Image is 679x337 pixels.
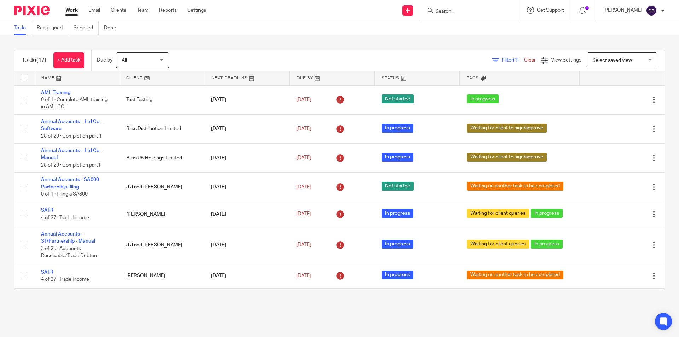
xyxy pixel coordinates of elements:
[119,227,204,263] td: J J and [PERSON_NAME]
[296,273,311,278] span: [DATE]
[296,126,311,131] span: [DATE]
[74,21,99,35] a: Snoozed
[41,90,70,95] a: AML Training
[37,21,68,35] a: Reassigned
[41,270,53,275] a: SATR
[382,240,413,249] span: In progress
[531,209,563,218] span: In progress
[187,7,206,14] a: Settings
[204,202,289,227] td: [DATE]
[551,58,581,63] span: View Settings
[119,144,204,173] td: Bliss UK Holdings Limited
[382,94,414,103] span: Not started
[122,58,127,63] span: All
[41,119,102,131] a: Annual Accounts – Ltd Co - Software
[204,227,289,263] td: [DATE]
[524,58,536,63] a: Clear
[204,114,289,143] td: [DATE]
[467,209,529,218] span: Waiting for client queries
[88,7,100,14] a: Email
[467,240,529,249] span: Waiting for client queries
[41,232,95,244] a: Annual Accounts – ST/Partnership - Manual
[531,240,563,249] span: In progress
[592,58,632,63] span: Select saved view
[603,7,642,14] p: [PERSON_NAME]
[296,156,311,161] span: [DATE]
[41,215,89,220] span: 4 of 27 · Trade Income
[119,114,204,143] td: Bliss Distribution Limited
[382,271,413,279] span: In progress
[119,289,204,317] td: [PERSON_NAME]
[382,209,413,218] span: In progress
[296,212,311,217] span: [DATE]
[41,208,53,213] a: SATR
[646,5,657,16] img: svg%3E
[111,7,126,14] a: Clients
[41,97,108,110] span: 0 of 1 · Complete AML training in AML CC
[41,277,89,282] span: 4 of 27 · Trade Income
[119,263,204,288] td: [PERSON_NAME]
[204,144,289,173] td: [DATE]
[41,192,88,197] span: 0 of 1 · Filing a SA800
[119,202,204,227] td: [PERSON_NAME]
[104,21,121,35] a: Done
[22,57,46,64] h1: To do
[513,58,519,63] span: (1)
[53,52,84,68] a: + Add task
[65,7,78,14] a: Work
[41,134,102,139] span: 25 of 29 · Completion part 1
[36,57,46,63] span: (17)
[467,76,479,80] span: Tags
[467,153,547,162] span: Waiting for client to sign/approve
[14,21,31,35] a: To do
[204,263,289,288] td: [DATE]
[382,182,414,191] span: Not started
[382,124,413,133] span: In progress
[137,7,149,14] a: Team
[296,243,311,248] span: [DATE]
[159,7,177,14] a: Reports
[467,271,563,279] span: Waiting on another task to be completed
[435,8,498,15] input: Search
[119,173,204,202] td: J J and [PERSON_NAME]
[467,182,563,191] span: Waiting on another task to be completed
[537,8,564,13] span: Get Support
[41,163,101,168] span: 25 of 29 · Completion part1
[296,185,311,190] span: [DATE]
[502,58,524,63] span: Filter
[467,94,499,103] span: In progress
[97,57,112,64] p: Due by
[467,124,547,133] span: Waiting for client to sign/approve
[204,85,289,114] td: [DATE]
[382,153,413,162] span: In progress
[204,173,289,202] td: [DATE]
[204,289,289,317] td: [DATE]
[41,177,99,189] a: Annual Accounts - SA800 Partnership filing
[14,6,50,15] img: Pixie
[119,85,204,114] td: Test Testing
[296,97,311,102] span: [DATE]
[41,148,102,160] a: Annual Accounts – Ltd Co - Manual
[41,246,98,258] span: 3 of 25 · Accounts Receivable/Trade Debtors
